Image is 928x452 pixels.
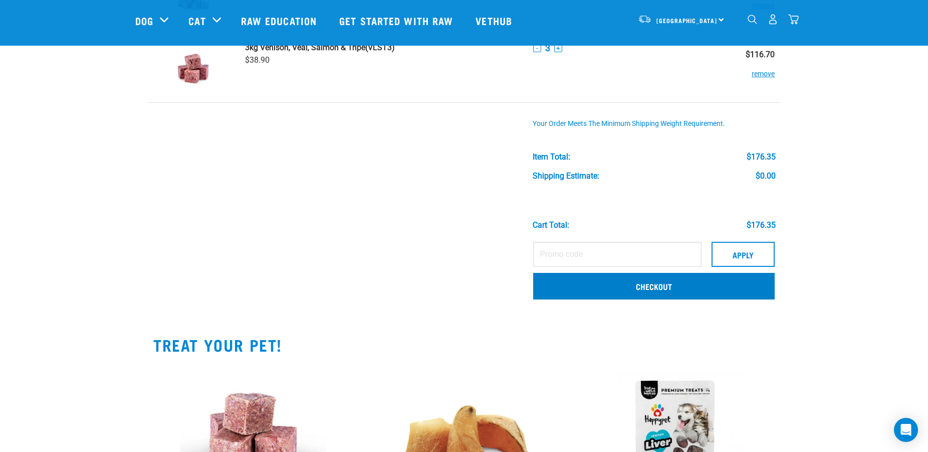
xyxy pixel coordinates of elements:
[533,242,702,267] input: Promo code
[466,1,525,41] a: Vethub
[712,242,775,267] button: Apply
[245,55,270,65] span: $38.90
[245,43,365,52] strong: 3kg Venison, Veal, Salmon & Tripe
[748,15,757,24] img: home-icon-1@2x.png
[638,15,651,24] img: van-moving.png
[153,336,775,354] h2: TREAT YOUR PET!
[188,13,205,28] a: Cat
[231,1,329,41] a: Raw Education
[545,43,550,53] span: 3
[245,43,521,52] a: 3kg Venison, Veal, Salmon & Tripe(VLST3)
[768,14,778,25] img: user.png
[533,273,775,299] a: Checkout
[533,221,569,230] div: Cart total:
[533,172,599,181] div: Shipping Estimate:
[656,19,717,22] span: [GEOGRAPHIC_DATA]
[747,221,776,230] div: $176.35
[752,59,775,79] button: remove
[533,120,776,128] div: Your order meets the minimum shipping weight requirement.
[747,153,776,162] div: $176.35
[756,172,776,181] div: $0.00
[167,43,219,94] img: Venison, Veal, Salmon & Tripe
[788,14,799,25] img: home-icon@2x.png
[533,153,570,162] div: Item Total:
[533,44,541,52] button: -
[554,44,562,52] button: +
[329,1,466,41] a: Get started with Raw
[894,418,918,442] div: Open Intercom Messenger
[135,13,153,28] a: Dog
[718,35,781,103] td: $116.70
